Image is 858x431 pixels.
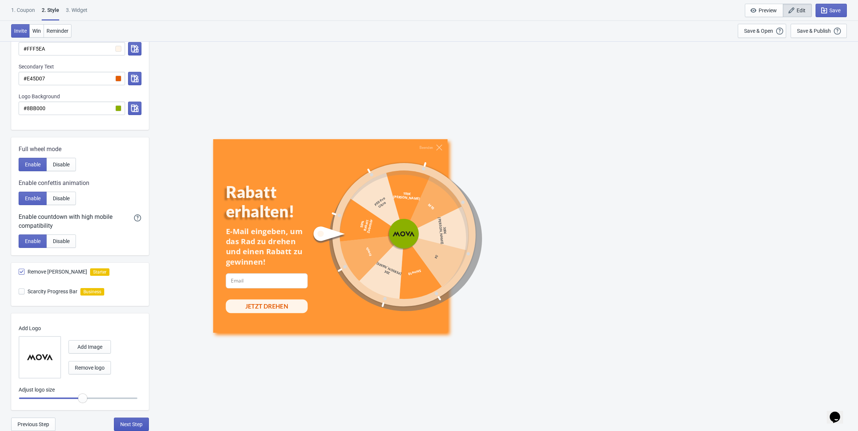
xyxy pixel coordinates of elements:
span: Enable [25,238,41,244]
button: Win [29,24,44,38]
span: Enable [25,195,41,201]
p: Adjust logo size [19,386,138,394]
span: Disable [53,238,70,244]
span: Reminder [47,28,68,34]
span: Remove [PERSON_NAME] [28,268,87,275]
span: Edit [797,7,806,13]
span: Enable [25,162,41,167]
div: Save & Publish [797,28,831,34]
span: Remove logo [75,365,105,371]
div: Save & Open [744,28,773,34]
span: Full wheel mode [19,145,61,154]
button: Add Image [68,340,111,354]
div: Rabatt erhalten! [226,182,324,221]
div: 2 . Style [42,6,59,20]
i: Business [80,288,104,296]
button: Disable [47,158,76,171]
button: Save & Open [738,24,786,38]
button: Save [816,4,847,17]
div: JETZT DREHEN [245,302,288,310]
i: Starter [90,268,109,276]
span: Add Image [77,344,102,350]
img: 1750411798461.svg [27,344,53,370]
button: Previous Step [11,418,55,431]
div: 1. Coupon [11,6,35,19]
div: Beenden [420,145,433,149]
button: Preview [745,4,783,17]
div: 3. Widget [66,6,87,19]
iframe: chat widget [827,401,851,424]
div: Logo Background [19,93,141,100]
span: Next Step [120,421,143,427]
span: Disable [53,162,70,167]
span: Enable confettis animation [19,179,89,188]
span: Invite [14,28,27,34]
div: Enable countdown with high mobile compatibility [19,213,134,230]
div: E-Mail eingeben, um das Rad zu drehen und einen Rabatt zu gewinnen! [226,226,307,267]
button: Enable [19,192,47,205]
button: Next Step [114,418,149,431]
span: Previous Step [17,421,49,427]
button: Enable [19,158,47,171]
button: Reminder [44,24,71,38]
span: Save [829,7,841,13]
p: Add Logo [19,325,138,332]
button: Invite [11,24,30,38]
span: Disable [53,195,70,201]
button: Disable [47,234,76,248]
input: Email [226,273,307,288]
button: Save & Publish [791,24,847,38]
button: Enable [19,234,47,248]
span: Scarcity Progress Bar [28,288,77,295]
span: Preview [759,7,777,13]
button: Remove logo [68,361,111,374]
button: Disable [47,192,76,205]
div: Secondary Text [19,63,141,70]
button: Edit [783,4,812,17]
span: Win [32,28,41,34]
